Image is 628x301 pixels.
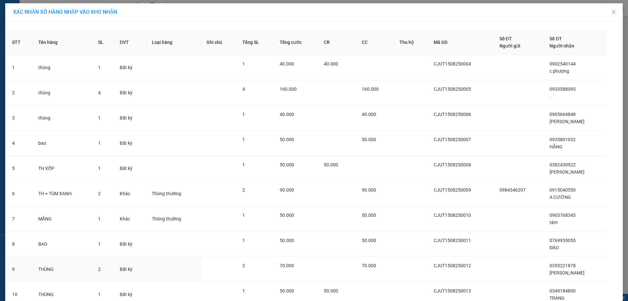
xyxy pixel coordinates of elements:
span: CJUT1508250013 [434,288,471,293]
span: 1 [98,65,101,70]
td: TH XỐP [33,156,93,181]
th: ĐVT [114,30,146,55]
th: Ghi chú [201,30,237,55]
th: SL [93,30,114,55]
span: 4 [98,90,101,95]
td: 3 [7,105,33,131]
span: 0903768345 [549,213,576,218]
span: 50.000 [362,213,376,218]
span: 40.000 [324,61,338,66]
span: ĐÀO [549,245,559,250]
span: 50.000 [280,162,294,167]
th: Tên hàng [33,30,93,55]
td: Thông thường [147,181,201,206]
td: TH + TÚM XANH [33,181,93,206]
span: 50.000 [324,162,338,167]
span: 1 [242,213,245,218]
span: 160.000 [362,86,379,92]
span: 4 [242,86,245,92]
span: A CƯỜNG [549,195,571,200]
td: 7 [7,206,33,232]
span: close [611,9,616,15]
span: 40.000 [280,112,294,117]
span: 1 [242,61,245,66]
td: Bất kỳ [114,156,146,181]
span: CJUT1508250011 [434,238,471,243]
span: 40.000 [362,112,376,117]
th: Thu hộ [394,30,429,55]
span: 50.000 [280,137,294,142]
span: [PERSON_NAME] [549,169,584,175]
span: 1 [98,292,101,297]
span: 40.000 [280,61,294,66]
th: STT [7,30,33,55]
td: 2 [7,80,33,105]
td: THÙNG [33,257,93,282]
td: Bất kỳ [114,105,146,131]
span: 0915040550 [549,187,576,193]
span: 50.000 [280,288,294,293]
span: 1 [98,241,101,247]
span: 90.000 [280,187,294,193]
td: 4 [7,131,33,156]
td: Bất kỳ [114,257,146,282]
span: 160.000 [280,86,297,92]
span: 70.000 [280,263,294,268]
span: 1 [242,137,245,142]
span: 2 [98,191,101,196]
span: TRANG [549,295,565,301]
td: Khác [114,206,146,232]
td: bao [33,131,93,156]
th: Mã GD [428,30,494,55]
span: CJUT1508250008 [434,162,471,167]
th: CR [319,30,356,55]
span: 50.000 [280,238,294,243]
span: c phượng [549,68,569,74]
span: Số ĐT [499,36,512,41]
th: CC [357,30,394,55]
span: HẰNG [549,144,563,149]
span: 0382430922 [549,162,576,167]
span: 0355221878 [549,263,576,268]
span: CJUT1508250006 [434,112,471,117]
button: Close [604,3,623,22]
span: 0349184800 [549,288,576,293]
span: 1 [98,141,101,146]
span: CJUT1508250010 [434,213,471,218]
span: Người gửi [499,43,520,48]
span: tám [549,220,558,225]
td: 5 [7,156,33,181]
span: 50.000 [362,238,376,243]
span: 1 [242,112,245,117]
span: 0984346297 [499,187,526,193]
span: Người nhận [549,43,574,48]
span: 0935801032 [549,137,576,142]
td: thùng [33,55,93,80]
span: XÁC NHẬN SỐ HÀNG NHẬP VÀO KHO NHẬN [13,9,117,15]
span: 2 [98,267,101,272]
td: 6 [7,181,33,206]
td: 1 [7,55,33,80]
td: MĂNG [33,206,93,232]
td: Bất kỳ [114,80,146,105]
span: [PERSON_NAME] [549,119,584,124]
span: Số ĐT [549,36,562,41]
span: 2 [242,187,245,193]
span: 0905664848 [549,112,576,117]
td: Thông thường [147,206,201,232]
span: 0933588095 [549,86,576,92]
td: Bất kỳ [114,55,146,80]
td: BAO [33,232,93,257]
td: 8 [7,232,33,257]
td: thùng [33,80,93,105]
span: CJUT1508250009 [434,187,471,193]
span: 50.000 [324,288,338,293]
span: 50.000 [280,213,294,218]
span: 1 [242,162,245,167]
span: 1 [242,288,245,293]
span: 1 [98,216,101,221]
span: 0769955055 [549,238,576,243]
td: Bất kỳ [114,131,146,156]
span: CJUT1508250012 [434,263,471,268]
span: CJUT1508250007 [434,137,471,142]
